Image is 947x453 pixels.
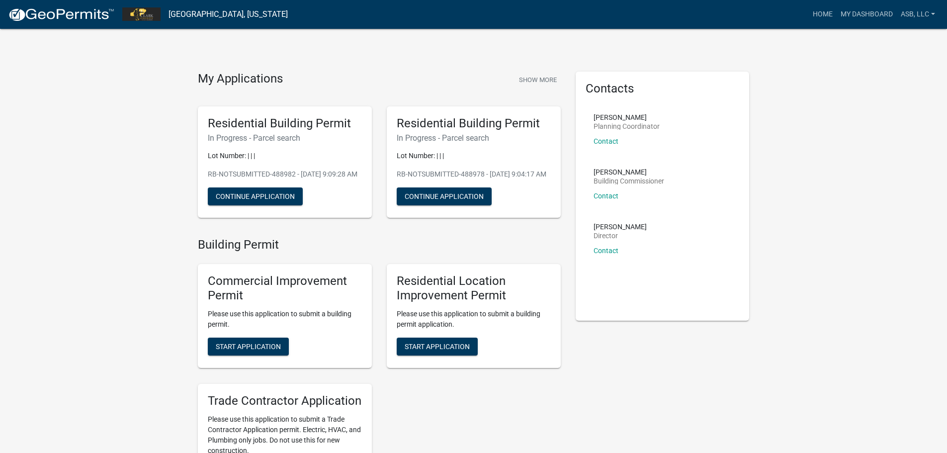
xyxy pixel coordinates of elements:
[594,223,647,230] p: [PERSON_NAME]
[208,169,362,180] p: RB-NOTSUBMITTED-488982 - [DATE] 9:09:28 AM
[594,137,618,145] a: Contact
[208,133,362,143] h6: In Progress - Parcel search
[586,82,740,96] h5: Contacts
[208,151,362,161] p: Lot Number: | | |
[594,192,618,200] a: Contact
[594,114,660,121] p: [PERSON_NAME]
[198,72,283,87] h4: My Applications
[208,116,362,131] h5: Residential Building Permit
[198,238,561,252] h4: Building Permit
[397,338,478,356] button: Start Application
[397,274,551,303] h5: Residential Location Improvement Permit
[594,178,664,184] p: Building Commissioner
[405,342,470,350] span: Start Application
[594,232,647,239] p: Director
[594,169,664,176] p: [PERSON_NAME]
[594,247,618,255] a: Contact
[809,5,837,24] a: Home
[208,394,362,408] h5: Trade Contractor Application
[122,7,161,21] img: Clark County, Indiana
[397,309,551,330] p: Please use this application to submit a building permit application.
[208,274,362,303] h5: Commercial Improvement Permit
[208,187,303,205] button: Continue Application
[397,169,551,180] p: RB-NOTSUBMITTED-488978 - [DATE] 9:04:17 AM
[208,309,362,330] p: Please use this application to submit a building permit.
[837,5,897,24] a: My Dashboard
[897,5,939,24] a: ASB, LLC
[397,116,551,131] h5: Residential Building Permit
[216,342,281,350] span: Start Application
[397,133,551,143] h6: In Progress - Parcel search
[397,151,551,161] p: Lot Number: | | |
[169,6,288,23] a: [GEOGRAPHIC_DATA], [US_STATE]
[208,338,289,356] button: Start Application
[397,187,492,205] button: Continue Application
[594,123,660,130] p: Planning Coordinator
[515,72,561,88] button: Show More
